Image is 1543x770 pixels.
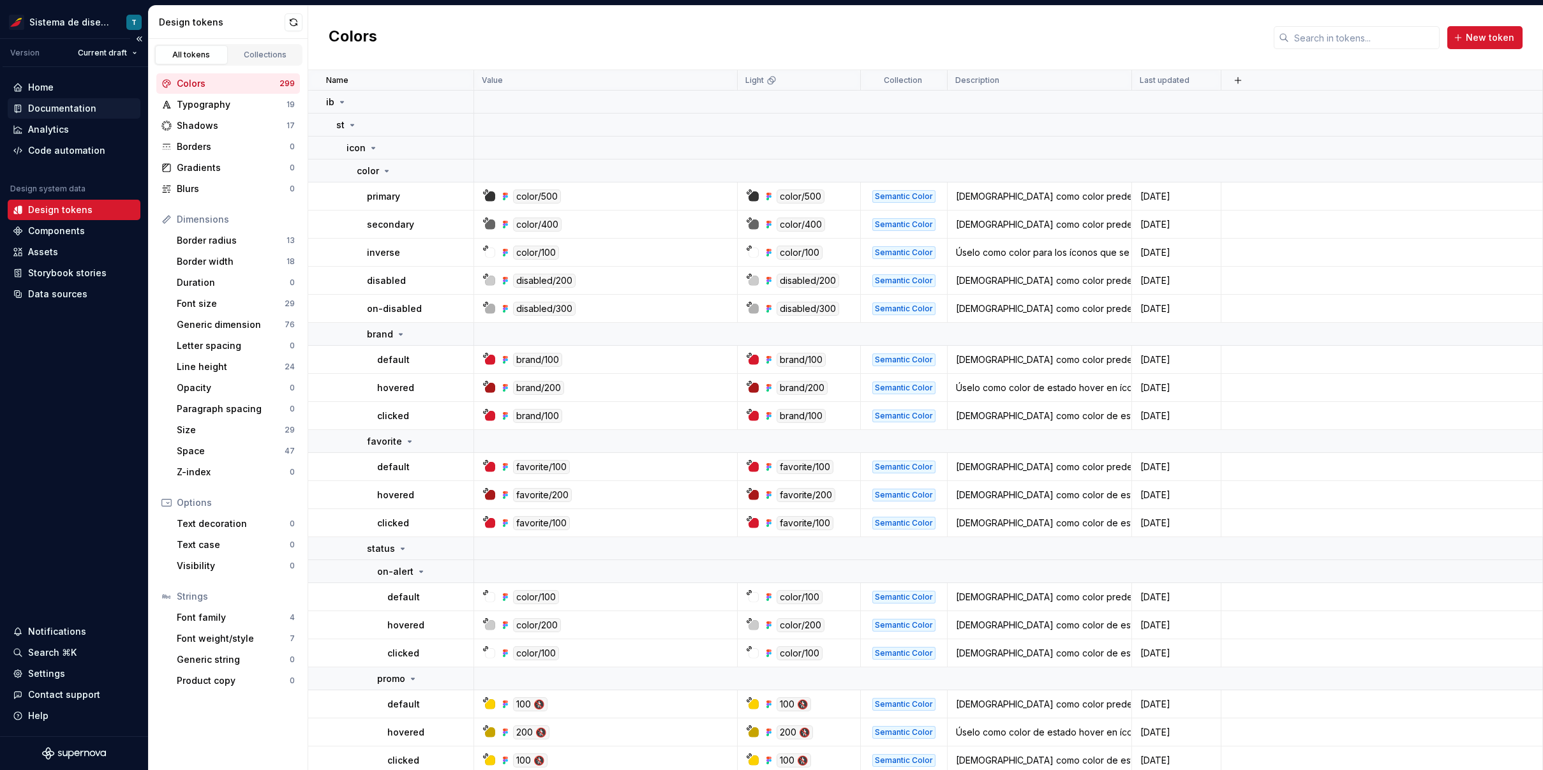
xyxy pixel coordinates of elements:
[285,362,295,372] div: 24
[172,514,300,534] a: Text decoration0
[367,328,393,341] p: brand
[777,697,811,711] div: 100 🚷
[948,353,1131,366] div: [DEMOGRAPHIC_DATA] como color predeterminado en íconos que representan el color de la marca.
[777,618,824,632] div: color/200
[872,591,935,603] div: Semantic Color
[872,218,935,231] div: Semantic Color
[159,16,285,29] div: Design tokens
[948,726,1131,739] div: Úselo como color de estado hover en íconos que comunican una promoción o mensaje de push de compra.
[1140,75,1189,85] p: Last updated
[172,535,300,555] a: Text case0
[8,140,140,161] a: Code automation
[290,142,295,152] div: 0
[777,516,833,530] div: favorite/100
[28,246,58,258] div: Assets
[131,17,137,27] div: T
[8,284,140,304] a: Data sources
[177,653,290,666] div: Generic string
[177,674,290,687] div: Product copy
[357,165,379,177] p: color
[8,77,140,98] a: Home
[872,302,935,315] div: Semantic Color
[290,163,295,173] div: 0
[8,242,140,262] a: Assets
[326,75,348,85] p: Name
[290,655,295,665] div: 0
[872,246,935,259] div: Semantic Color
[172,272,300,293] a: Duration0
[777,381,828,395] div: brand/200
[1133,726,1220,739] div: [DATE]
[948,517,1131,529] div: [DEMOGRAPHIC_DATA] como color de estado posterior al clic en íconos que se han marcado como favor...
[8,263,140,283] a: Storybook stories
[8,621,140,642] button: Notifications
[177,213,295,226] div: Dimensions
[156,158,300,178] a: Gradients0
[234,50,297,60] div: Collections
[513,618,561,632] div: color/200
[8,221,140,241] a: Components
[172,357,300,377] a: Line height24
[172,441,300,461] a: Space47
[872,353,935,366] div: Semantic Color
[872,461,935,473] div: Semantic Color
[1133,619,1220,632] div: [DATE]
[177,590,295,603] div: Strings
[177,496,295,509] div: Options
[8,706,140,726] button: Help
[177,98,287,111] div: Typography
[172,649,300,670] a: Generic string0
[290,540,295,550] div: 0
[28,646,77,659] div: Search ⌘K
[948,619,1131,632] div: [DEMOGRAPHIC_DATA] como color de estado hover en íconos que se colocan sobre fondos de color aler...
[1133,274,1220,287] div: [DATE]
[177,445,285,457] div: Space
[948,246,1131,259] div: Úselo como color para los íconos que se colocan sobre un color de fondo inverso.
[1133,302,1220,315] div: [DATE]
[948,274,1131,287] div: [DEMOGRAPHIC_DATA] como color predeterminado en íconos que comunican un estado deshabilitados.
[177,182,290,195] div: Blurs
[387,726,424,739] p: hovered
[1447,26,1523,49] button: New token
[872,754,935,767] div: Semantic Color
[777,488,835,502] div: favorite/200
[177,255,287,268] div: Border width
[172,399,300,419] a: Paragraph spacing0
[1133,591,1220,603] div: [DATE]
[777,218,825,232] div: color/400
[287,256,295,267] div: 18
[948,190,1131,203] div: [DEMOGRAPHIC_DATA] como color predeterminado en íconos principales o de mayor énfasis.
[172,315,300,335] a: Generic dimension76
[367,302,422,315] p: on-disabled
[177,632,290,645] div: Font weight/style
[513,460,570,474] div: favorite/100
[177,403,290,415] div: Paragraph spacing
[745,75,764,85] p: Light
[172,293,300,314] a: Font size29
[290,612,295,623] div: 4
[948,218,1131,231] div: [DEMOGRAPHIC_DATA] como color predeterminado en íconos secundarios o de menor énfasis.
[156,94,300,115] a: Typography19
[78,48,127,58] span: Current draft
[28,225,85,237] div: Components
[948,461,1131,473] div: [DEMOGRAPHIC_DATA] como color predeterminado en íconos que se han marcado como favoritos (este co...
[377,461,410,473] p: default
[955,75,999,85] p: Description
[1133,381,1220,394] div: [DATE]
[948,754,1131,767] div: [DEMOGRAPHIC_DATA] como color de estado posterior al clic en íconos que comunican una promoción o...
[513,409,562,423] div: brand/100
[948,698,1131,711] div: [DEMOGRAPHIC_DATA] como color predeterminado en íconos que comunican una promoción o mensaje de p...
[172,607,300,628] a: Font family4
[290,633,295,644] div: 7
[172,336,300,356] a: Letter spacing0
[387,754,419,767] p: clicked
[28,709,48,722] div: Help
[8,642,140,663] button: Search ⌘K
[872,726,935,739] div: Semantic Color
[28,688,100,701] div: Contact support
[948,302,1131,315] div: [DEMOGRAPHIC_DATA] como color predeterminado en íconos que se colocan sobre fondos de color disab...
[1133,190,1220,203] div: [DATE]
[777,590,823,604] div: color/100
[777,274,839,288] div: disabled/200
[336,119,345,131] p: st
